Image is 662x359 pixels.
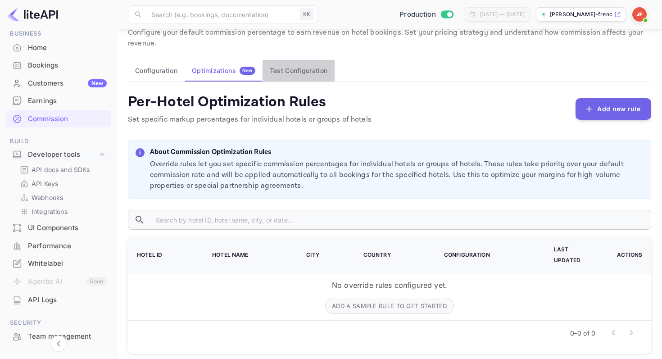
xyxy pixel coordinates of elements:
[16,205,108,218] div: Integrations
[28,78,107,89] div: Customers
[192,67,255,75] div: Optimizations
[332,280,447,291] p: No override rules configured yet.
[5,110,111,127] a: Commission
[399,9,436,20] span: Production
[5,92,111,110] div: Earnings
[480,10,525,18] div: [DATE] — [DATE]
[149,210,651,230] input: Search by hotel ID, hotel name, city, or date...
[325,298,454,314] button: Add a sample rule to get started
[5,110,111,128] div: Commission
[240,68,255,73] span: New
[5,136,111,146] span: Build
[5,219,111,237] div: UI Components
[353,237,433,273] th: Country
[16,191,108,204] div: Webhooks
[396,9,457,20] div: Switch to Sandbox mode
[570,328,595,338] p: 0–0 of 0
[5,39,111,56] a: Home
[5,219,111,236] a: UI Components
[5,318,111,328] span: Security
[5,237,111,255] div: Performance
[201,237,295,273] th: Hotel Name
[5,237,111,254] a: Performance
[5,328,111,345] a: Team management
[28,332,107,342] div: Team management
[5,92,111,109] a: Earnings
[5,255,111,273] div: Whitelabel
[88,79,107,87] div: New
[139,149,141,157] p: i
[7,7,58,22] img: LiteAPI logo
[28,259,107,269] div: Whitelabel
[16,177,108,190] div: API Keys
[543,237,606,273] th: Last Updated
[5,147,111,163] div: Developer tools
[32,165,90,174] p: API docs and SDKs
[28,43,107,53] div: Home
[5,39,111,57] div: Home
[146,5,296,23] input: Search (e.g. bookings, documentation)
[32,207,68,216] p: Integrations
[20,165,104,174] a: API docs and SDKs
[20,207,104,216] a: Integrations
[295,237,352,273] th: City
[128,60,185,82] button: Configuration
[28,295,107,305] div: API Logs
[263,60,335,82] button: Test Configuration
[32,179,58,188] p: API Keys
[632,7,647,22] img: Jon French
[28,223,107,233] div: UI Components
[28,150,98,160] div: Developer tools
[5,328,111,345] div: Team management
[16,163,108,176] div: API docs and SDKs
[5,291,111,309] div: API Logs
[128,93,372,111] h4: Per-Hotel Optimization Rules
[576,98,651,120] button: Add new rule
[433,237,543,273] th: Configuration
[5,57,111,73] a: Bookings
[28,241,107,251] div: Performance
[300,9,313,20] div: ⌘K
[150,159,644,191] p: Override rules let you set specific commission percentages for individual hotels or groups of hot...
[5,75,111,91] a: CustomersNew
[5,29,111,39] span: Business
[28,114,107,124] div: Commission
[128,27,651,49] p: Configure your default commission percentage to earn revenue on hotel bookings. Set your pricing ...
[606,237,651,273] th: Actions
[5,291,111,308] a: API Logs
[32,193,63,202] p: Webhooks
[20,193,104,202] a: Webhooks
[150,147,644,158] p: About Commission Optimization Rules
[20,179,104,188] a: API Keys
[128,237,201,273] th: Hotel ID
[50,336,67,352] button: Collapse navigation
[5,57,111,74] div: Bookings
[5,255,111,272] a: Whitelabel
[28,96,107,106] div: Earnings
[28,60,107,71] div: Bookings
[5,75,111,92] div: CustomersNew
[550,10,612,18] p: [PERSON_NAME]-french-ziapz.nuite...
[128,114,372,125] p: Set specific markup percentages for individual hotels or groups of hotels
